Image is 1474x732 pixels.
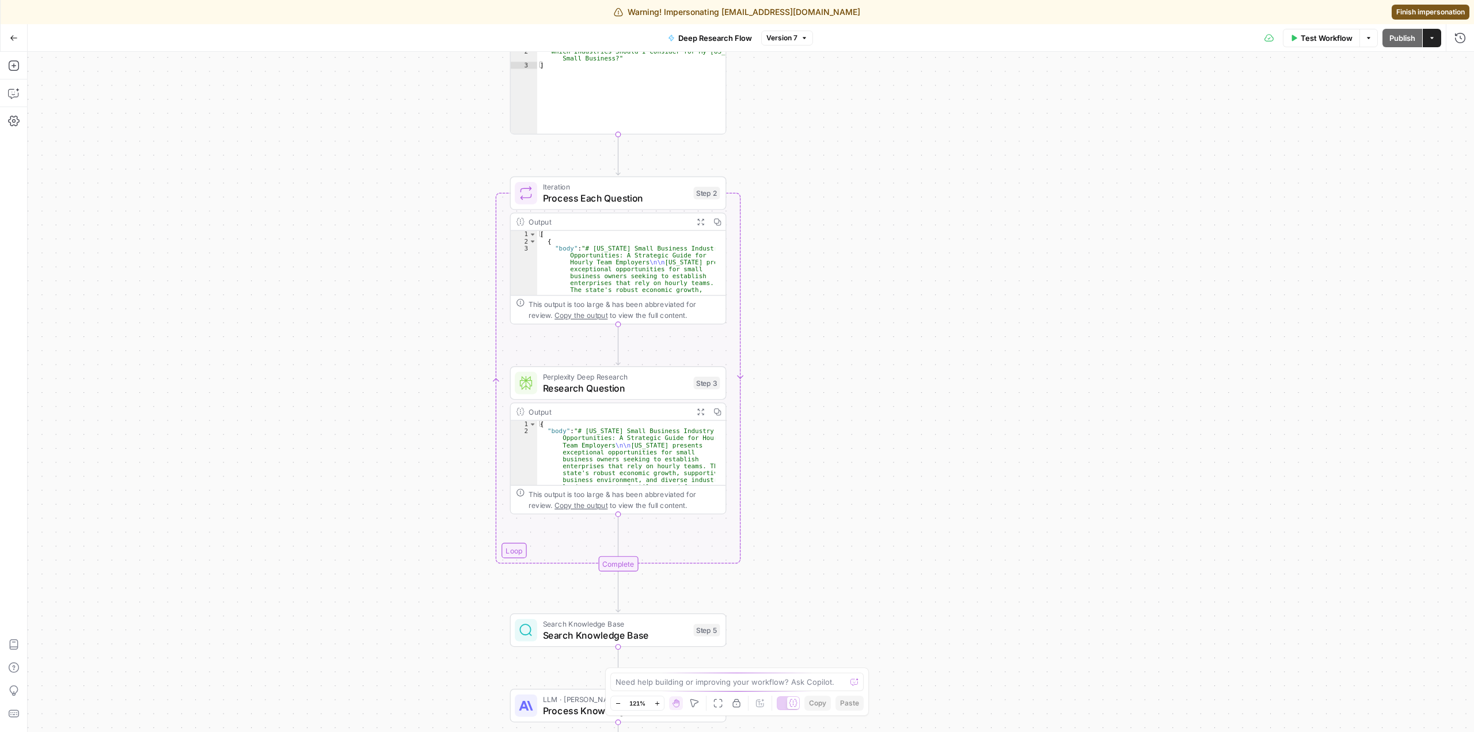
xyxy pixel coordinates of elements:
[840,698,859,708] span: Paste
[616,134,620,175] g: Edge from step_1 to step_2
[511,238,537,245] div: 2
[543,371,688,382] span: Perplexity Deep Research
[511,231,537,238] div: 1
[766,33,797,43] span: Version 7
[1392,5,1469,20] a: Finish impersonation
[543,693,688,704] span: LLM · [PERSON_NAME] 4
[554,311,607,320] span: Copy the output
[510,556,727,572] div: Complete
[529,231,536,238] span: Toggle code folding, rows 1 through 5
[1283,29,1359,47] button: Test Workflow
[543,381,688,395] span: Research Question
[511,48,537,62] div: 2
[510,613,727,647] div: Search Knowledge BaseSearch Knowledge BaseStep 5
[554,501,607,510] span: Copy the output
[761,31,813,45] button: Version 7
[543,703,688,717] span: Process Knowledge Base Results
[1382,29,1422,47] button: Publish
[693,377,720,389] div: Step 3
[529,298,720,321] div: This output is too large & has been abbreviated for review. to view the full content.
[510,689,727,722] div: LLM · [PERSON_NAME] 4Process Knowledge Base ResultsStep 6
[510,176,727,324] div: LoopIterationProcess Each QuestionStep 2Output[ { "body":"# [US_STATE] Small Business Industry Op...
[598,556,638,572] div: Complete
[629,699,645,708] span: 121%
[1396,7,1465,17] span: Finish impersonation
[1301,32,1353,44] span: Test Workflow
[511,420,537,427] div: 1
[693,624,720,636] div: Step 5
[529,420,536,427] span: Toggle code folding, rows 1 through 3
[510,366,727,514] div: Perplexity Deep ResearchResearch QuestionStep 3Output{ "body":"# [US_STATE] Small Business Indust...
[804,696,831,711] button: Copy
[616,324,620,365] g: Edge from step_2 to step_3
[614,6,860,18] div: Warning! Impersonating [EMAIL_ADDRESS][DOMAIN_NAME]
[693,187,720,199] div: Step 2
[661,29,759,47] button: Deep Research Flow
[529,406,687,417] div: Output
[529,488,720,511] div: This output is too large & has been abbreviated for review. to view the full content.
[511,62,537,69] div: 3
[543,191,688,205] span: Process Each Question
[543,628,688,642] span: Search Knowledge Base
[616,571,620,612] g: Edge from step_2-iteration-end to step_5
[678,32,752,44] span: Deep Research Flow
[529,238,536,245] span: Toggle code folding, rows 2 through 4
[543,181,688,192] span: Iteration
[1389,32,1415,44] span: Publish
[809,698,826,708] span: Copy
[543,619,688,629] span: Search Knowledge Base
[529,216,687,227] div: Output
[835,696,864,711] button: Paste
